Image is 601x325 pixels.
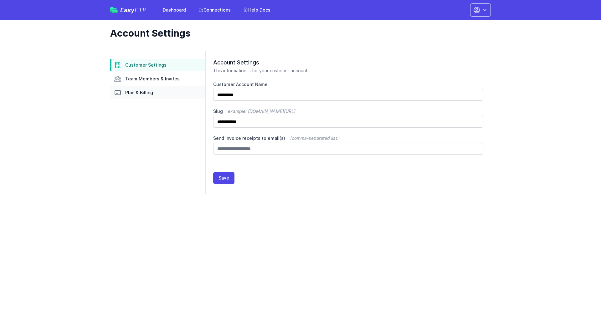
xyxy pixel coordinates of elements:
iframe: Drift Widget Chat Controller [570,294,593,317]
img: easyftp_logo.png [110,7,118,13]
span: Easy [120,7,146,13]
a: Dashboard [159,4,190,16]
h2: Account Settings [213,59,483,66]
h1: Account Settings [110,28,486,39]
span: Plan & Billing [125,89,153,96]
span: example: [DOMAIN_NAME][URL] [228,109,295,114]
label: Slug [213,108,483,114]
p: This information is for your customer account. [213,68,483,74]
label: Customer Account Name [213,81,483,88]
span: Customer Settings [125,62,167,68]
a: EasyFTP [110,7,146,13]
a: Plan & Billing [110,86,205,99]
a: Connections [195,4,234,16]
span: (comma-separated list) [290,135,339,141]
span: Team Members & Invites [125,76,180,82]
button: Save [213,172,234,184]
span: FTP [135,6,146,14]
label: Send invoice receipts to email(s) [213,135,483,141]
a: Team Members & Invites [110,73,205,85]
a: Customer Settings [110,59,205,71]
a: Help Docs [239,4,274,16]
